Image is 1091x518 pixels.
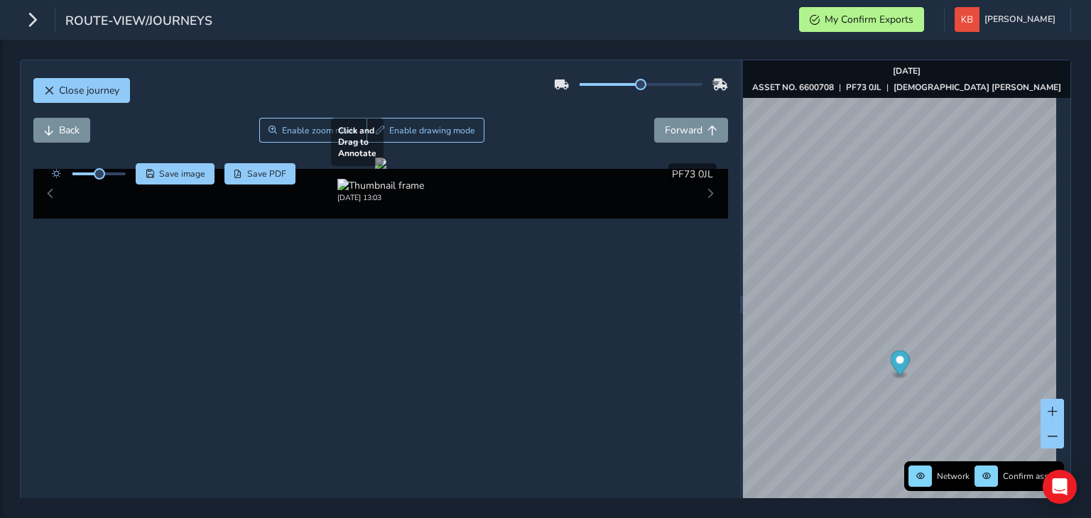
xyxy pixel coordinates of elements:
strong: [DATE] [893,65,921,77]
button: Zoom [259,118,367,143]
div: Map marker [891,351,910,380]
button: Save [136,163,215,184]
button: My Confirm Exports [799,7,924,32]
button: [PERSON_NAME] [955,7,1060,32]
span: Enable drawing mode [389,125,475,136]
strong: [DEMOGRAPHIC_DATA] [PERSON_NAME] [894,82,1061,93]
span: My Confirm Exports [825,13,913,26]
span: Save PDF [247,168,286,180]
span: route-view/journeys [65,12,212,32]
span: PF73 0JL [672,167,713,181]
div: | | [752,82,1061,93]
span: Confirm assets [1003,470,1060,482]
span: Enable zoom mode [282,125,357,136]
span: Forward [665,123,702,137]
button: PDF [224,163,296,184]
span: Network [937,470,970,482]
span: Close journey [59,84,119,97]
strong: PF73 0JL [846,82,881,93]
button: Back [33,118,90,143]
button: Forward [654,118,728,143]
span: Back [59,123,80,137]
div: Open Intercom Messenger [1043,470,1077,504]
span: Save image [159,168,205,180]
span: [PERSON_NAME] [984,7,1055,32]
div: [DATE] 13:03 [337,192,424,203]
button: Draw [367,118,485,143]
img: diamond-layout [955,7,979,32]
button: Close journey [33,78,130,103]
img: Thumbnail frame [337,179,424,192]
strong: ASSET NO. 6600708 [752,82,834,93]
